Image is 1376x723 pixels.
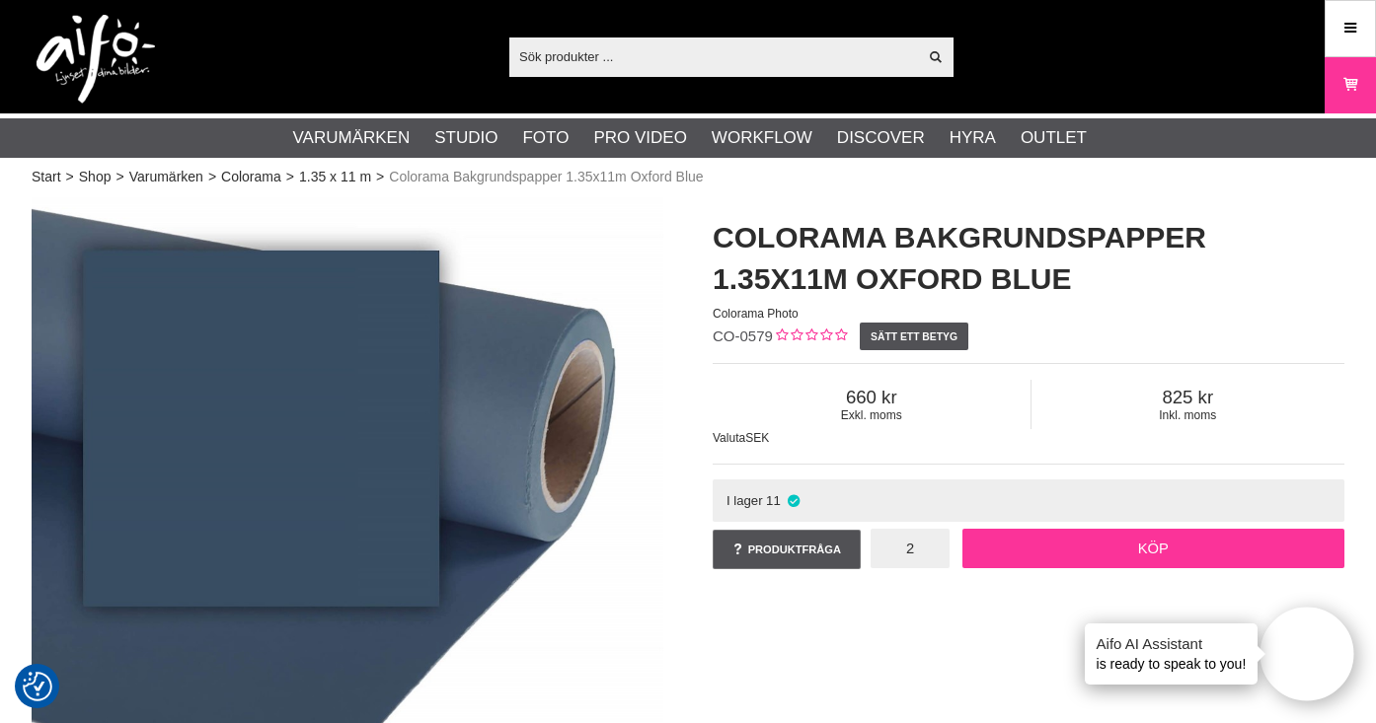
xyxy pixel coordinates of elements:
img: Revisit consent button [23,672,52,701]
a: Outlet [1021,125,1087,151]
a: Workflow [712,125,812,151]
a: Sätt ett betyg [860,323,969,350]
span: Inkl. moms [1032,408,1345,422]
div: is ready to speak to you! [1085,623,1259,685]
a: Foto [522,125,569,151]
span: > [66,167,74,187]
span: > [208,167,216,187]
input: Sök produkter ... [509,41,917,71]
span: CO-0579 [713,327,773,344]
a: Pro Video [593,125,686,151]
a: Start [32,167,61,187]
span: 825 [1032,387,1345,408]
span: > [376,167,384,187]
button: Samtyckesinställningar [23,669,52,704]
span: > [115,167,123,187]
span: Colorama Bakgrundspapper 1.35x11m Oxford Blue [389,167,703,187]
a: Varumärken [293,125,411,151]
i: I lager [786,493,803,508]
a: Discover [837,125,925,151]
img: logo.png [37,15,155,104]
a: Shop [79,167,112,187]
span: Colorama Photo [713,307,799,321]
a: Colorama [221,167,281,187]
a: Produktfråga [713,530,861,569]
span: SEK [745,431,769,445]
a: Hyra [950,125,996,151]
a: 1.35 x 11 m [299,167,371,187]
a: Studio [434,125,497,151]
span: Valuta [713,431,745,445]
span: > [286,167,294,187]
a: Köp [962,529,1345,568]
span: Exkl. moms [713,408,1031,422]
span: 11 [766,493,781,508]
a: Varumärken [129,167,203,187]
div: Kundbetyg: 0 [773,326,847,347]
h1: Colorama Bakgrundspapper 1.35x11m Oxford Blue [713,217,1344,300]
span: I lager [726,493,763,508]
span: 660 [713,387,1031,408]
h4: Aifo AI Assistant [1097,633,1247,654]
